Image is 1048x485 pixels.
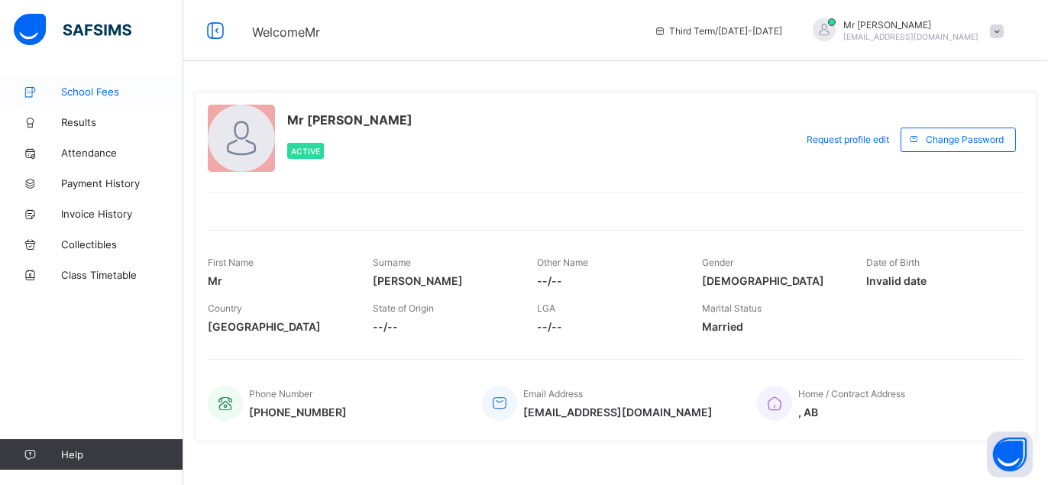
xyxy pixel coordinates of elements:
[866,274,1008,287] span: Invalid date
[208,257,254,268] span: First Name
[523,406,713,419] span: [EMAIL_ADDRESS][DOMAIN_NAME]
[61,116,183,128] span: Results
[61,238,183,251] span: Collectibles
[537,257,588,268] span: Other Name
[537,274,679,287] span: --/--
[843,19,978,31] span: Mr [PERSON_NAME]
[866,257,920,268] span: Date of Birth
[252,24,320,40] span: Welcome Mr
[208,274,350,287] span: Mr
[537,320,679,333] span: --/--
[373,302,434,314] span: State of Origin
[291,147,320,156] span: Active
[373,320,515,333] span: --/--
[373,274,515,287] span: [PERSON_NAME]
[61,86,183,98] span: School Fees
[373,257,411,268] span: Surname
[61,177,183,189] span: Payment History
[61,208,183,220] span: Invoice History
[843,32,978,41] span: [EMAIL_ADDRESS][DOMAIN_NAME]
[654,25,782,37] span: session/term information
[61,147,183,159] span: Attendance
[61,448,183,461] span: Help
[61,269,183,281] span: Class Timetable
[208,320,350,333] span: [GEOGRAPHIC_DATA]
[807,134,889,145] span: Request profile edit
[702,302,762,314] span: Marital Status
[249,406,347,419] span: [PHONE_NUMBER]
[702,257,733,268] span: Gender
[523,388,583,399] span: Email Address
[208,302,242,314] span: Country
[798,388,905,399] span: Home / Contract Address
[249,388,312,399] span: Phone Number
[702,274,844,287] span: [DEMOGRAPHIC_DATA]
[987,432,1033,477] button: Open asap
[537,302,555,314] span: LGA
[287,112,412,128] span: Mr [PERSON_NAME]
[926,134,1004,145] span: Change Password
[798,406,905,419] span: , AB
[702,320,844,333] span: Married
[14,14,131,46] img: safsims
[797,18,1011,44] div: MrOsho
